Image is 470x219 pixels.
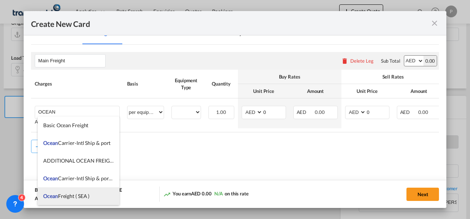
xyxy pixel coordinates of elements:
select: per equipment [127,106,164,118]
input: 0 [366,106,389,117]
th: Amount [393,84,445,98]
div: Charges [35,80,120,87]
div: Buy Rates [242,73,338,80]
span: Basic Ocean Freight [43,122,88,128]
button: Add Leg [31,140,64,153]
span: Ocean Carrier-Intl Ship & port Facility Security [43,175,148,181]
span: N/A [214,191,223,197]
div: Delete Leg [350,58,374,64]
div: 0.00 [423,56,437,66]
div: Basis [127,80,164,87]
span: 0.00 [315,109,325,115]
span: Ocean [43,175,58,181]
button: Next [406,188,439,201]
md-icon: icon-trending-up [163,191,171,198]
span: AED [400,109,418,115]
input: Charge Name [38,106,119,117]
span: Ocean [43,140,58,146]
div: Create New Card [31,18,430,28]
div: AED 0.00 [35,195,55,202]
md-icon: icon-delete [341,57,348,65]
span: Ocean Carrier-Intl Ship & port [43,140,110,146]
div: You earn on this rate [163,190,249,198]
md-input-container: OCEAN [35,106,119,117]
span: 1.00 [216,109,226,115]
span: Ocean [43,193,58,199]
md-icon: icon-close fg-AAA8AD m-0 pointer [430,19,439,28]
span: AED 0.00 [191,191,211,197]
input: Leg Name [38,55,105,66]
input: 0 [263,106,286,117]
th: Unit Price [238,84,290,98]
span: AED [297,109,314,115]
div: Adding a user defined charge [35,119,120,125]
span: ADDITIONAL OCEAN FREIGHT [43,157,117,164]
span: 0.00 [418,109,428,115]
span: Ocean Freight ( SEA ) [43,193,89,199]
div: Sell Rates [345,73,441,80]
th: Unit Price [341,84,393,98]
md-icon: icon-plus md-link-fg s20 [34,143,42,150]
button: Delete Leg [341,58,374,64]
div: Sub Total [381,58,400,64]
div: Quantity [208,80,234,87]
div: BUY RATE [35,187,57,195]
div: Equipment Type [171,77,201,90]
md-dialog: Create New CardPort ... [24,11,447,208]
th: Amount [290,84,341,98]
